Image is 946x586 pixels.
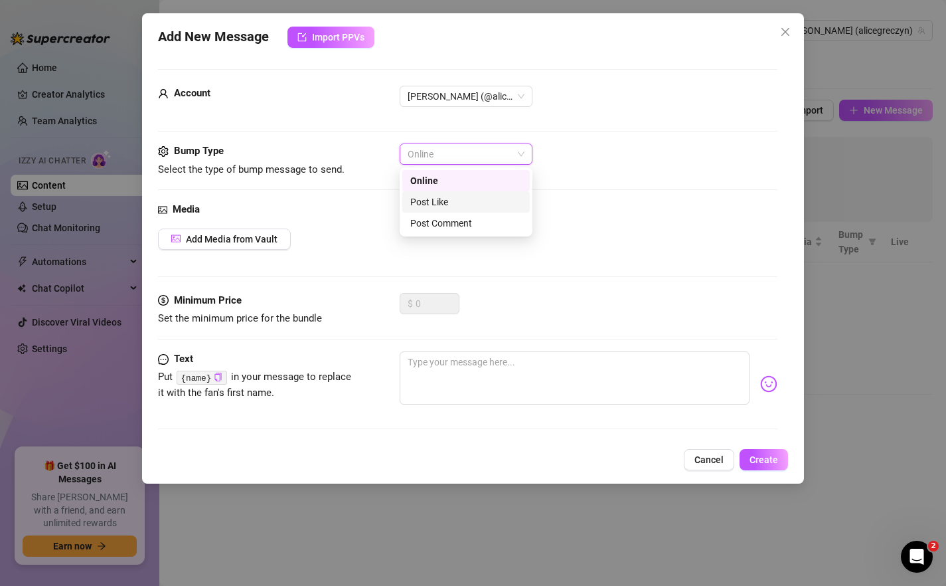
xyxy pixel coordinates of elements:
span: Import PPVs [312,32,364,43]
span: setting [158,144,169,159]
strong: Text [174,353,193,365]
strong: Bump Type [174,145,224,157]
span: Put in your message to replace it with the fan's first name. [158,371,352,399]
span: Set the minimum price for the bundle [158,312,322,324]
span: picture [171,234,181,243]
span: picture [158,202,167,218]
button: Create [740,449,788,470]
span: Select the type of bump message to send. [158,163,345,175]
span: Close [775,27,796,37]
span: 2 [928,541,939,551]
div: Post Comment [402,213,530,234]
strong: Minimum Price [174,294,242,306]
div: Online [410,173,522,188]
span: Add Media from Vault [186,234,277,244]
iframe: Intercom live chat [901,541,933,573]
span: Create [749,454,778,465]
span: import [297,33,307,42]
span: close [780,27,791,37]
span: Online [408,144,524,164]
button: Cancel [684,449,734,470]
span: Cancel [694,454,724,465]
div: Post Comment [410,216,522,231]
button: Close [775,21,796,43]
span: Add New Message [158,27,269,48]
strong: Media [173,203,200,215]
button: Click to Copy [214,372,222,382]
div: Post Like [410,195,522,209]
button: Import PPVs [287,27,374,48]
code: {name} [177,371,226,385]
div: Post Like [402,191,530,213]
span: Alice (@alicegreczyn) [408,86,524,106]
span: user [158,86,169,102]
span: copy [214,373,222,381]
span: message [158,351,169,367]
div: Online [402,170,530,191]
strong: Account [174,87,210,99]
button: Add Media from Vault [158,229,291,250]
span: dollar [158,293,169,309]
img: svg%3e [760,375,777,393]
